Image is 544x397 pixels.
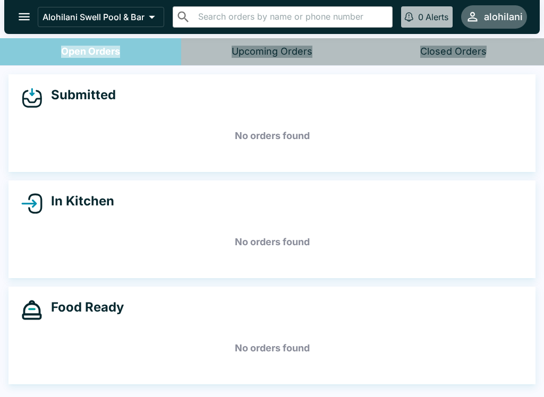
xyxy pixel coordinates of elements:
[38,7,164,27] button: Alohilani Swell Pool & Bar
[11,3,38,30] button: open drawer
[42,87,116,103] h4: Submitted
[484,11,523,23] div: alohilani
[418,12,423,22] p: 0
[42,193,114,209] h4: In Kitchen
[61,46,120,58] div: Open Orders
[232,46,312,58] div: Upcoming Orders
[21,329,523,367] h5: No orders found
[420,46,487,58] div: Closed Orders
[21,117,523,155] h5: No orders found
[42,12,144,22] p: Alohilani Swell Pool & Bar
[461,5,527,28] button: alohilani
[195,10,388,24] input: Search orders by name or phone number
[42,299,124,315] h4: Food Ready
[21,223,523,261] h5: No orders found
[426,12,448,22] p: Alerts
